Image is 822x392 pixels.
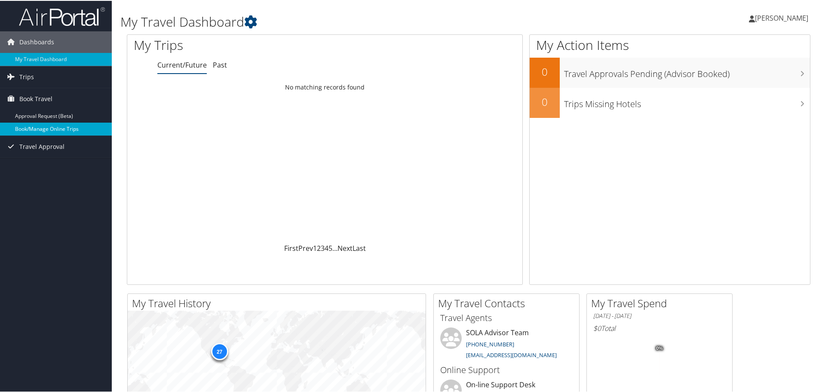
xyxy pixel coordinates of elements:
a: Last [353,243,366,252]
h2: 0 [530,94,560,108]
span: Trips [19,65,34,87]
h3: Travel Approvals Pending (Advisor Booked) [564,63,810,79]
h3: Trips Missing Hotels [564,93,810,109]
a: 3 [321,243,325,252]
h1: My Action Items [530,35,810,53]
a: [EMAIL_ADDRESS][DOMAIN_NAME] [466,350,557,358]
span: [PERSON_NAME] [755,12,808,22]
h2: My Travel History [132,295,426,310]
h3: Travel Agents [440,311,573,323]
span: $0 [593,323,601,332]
a: Current/Future [157,59,207,69]
h1: My Trips [134,35,351,53]
h2: My Travel Contacts [438,295,579,310]
a: Next [337,243,353,252]
span: Travel Approval [19,135,64,157]
a: Past [213,59,227,69]
span: Book Travel [19,87,52,109]
a: First [284,243,298,252]
a: 4 [325,243,328,252]
h3: Online Support [440,363,573,375]
td: No matching records found [127,79,522,94]
a: 0Travel Approvals Pending (Advisor Booked) [530,57,810,87]
div: 27 [211,342,228,359]
a: 1 [313,243,317,252]
h6: Total [593,323,726,332]
h1: My Travel Dashboard [120,12,585,30]
a: [PHONE_NUMBER] [466,340,514,347]
img: airportal-logo.png [19,6,105,26]
h2: My Travel Spend [591,295,732,310]
li: SOLA Advisor Team [436,327,577,362]
tspan: 0% [656,345,663,350]
a: Prev [298,243,313,252]
a: [PERSON_NAME] [749,4,817,30]
h6: [DATE] - [DATE] [593,311,726,319]
a: 0Trips Missing Hotels [530,87,810,117]
span: … [332,243,337,252]
span: Dashboards [19,31,54,52]
h2: 0 [530,64,560,78]
a: 5 [328,243,332,252]
a: 2 [317,243,321,252]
